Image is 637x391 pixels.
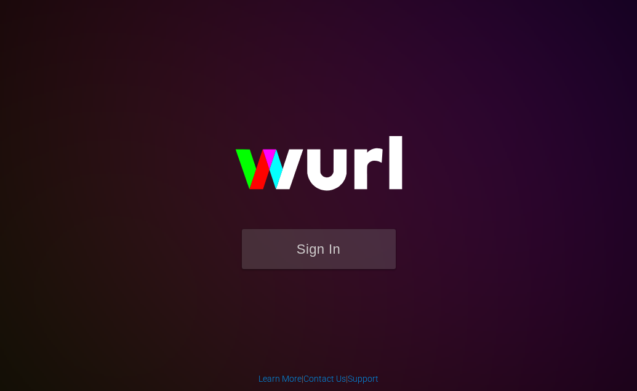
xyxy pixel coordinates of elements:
[303,374,346,384] a: Contact Us
[258,374,302,384] a: Learn More
[242,229,396,269] button: Sign In
[348,374,379,384] a: Support
[258,373,379,385] div: | |
[196,110,442,229] img: wurl-logo-on-black-223613ac3d8ba8fe6dc639794a292ebdb59501304c7dfd60c99c58986ef67473.svg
